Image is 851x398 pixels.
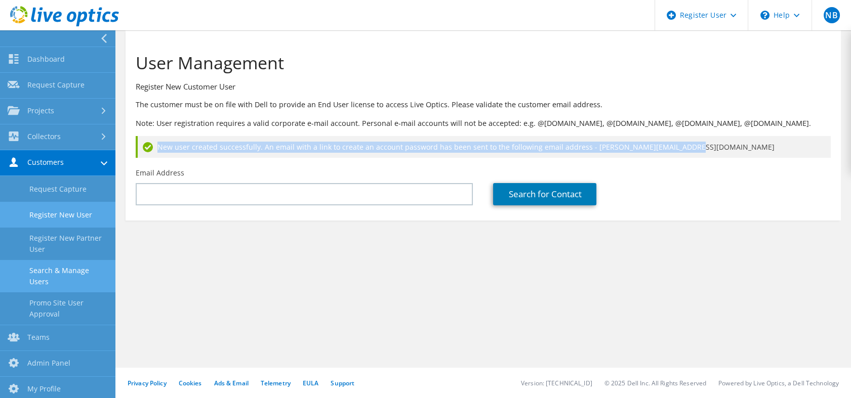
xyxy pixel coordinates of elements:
[331,379,354,387] a: Support
[261,379,291,387] a: Telemetry
[136,81,831,92] h3: Register New Customer User
[521,379,592,387] li: Version: [TECHNICAL_ID]
[718,379,839,387] li: Powered by Live Optics, a Dell Technology
[493,183,596,205] a: Search for Contact
[128,379,167,387] a: Privacy Policy
[136,118,831,129] p: Note: User registration requires a valid corporate e-mail account. Personal e-mail accounts will ...
[136,99,831,110] p: The customer must be on file with Dell to provide an End User license to access Live Optics. Plea...
[824,7,840,23] span: NB
[604,379,706,387] li: © 2025 Dell Inc. All Rights Reserved
[136,52,826,73] h1: User Management
[157,142,775,153] span: New user created successfully. An email with a link to create an account password has been sent t...
[303,379,318,387] a: EULA
[760,11,769,20] svg: \n
[136,168,184,178] label: Email Address
[179,379,202,387] a: Cookies
[214,379,249,387] a: Ads & Email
